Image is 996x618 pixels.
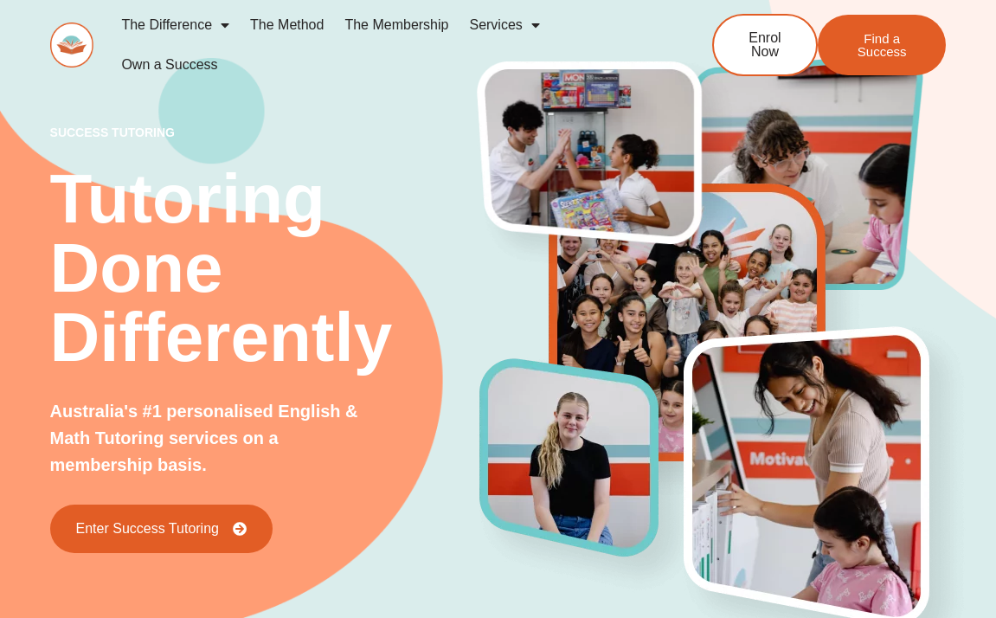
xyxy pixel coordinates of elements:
[50,505,273,553] a: Enter Success Tutoring
[111,5,240,45] a: The Difference
[76,522,219,536] span: Enter Success Tutoring
[111,45,228,85] a: Own a Success
[740,31,790,59] span: Enrol Now
[50,398,364,479] p: Australia's #1 personalised English & Math Tutoring services on a membership basis.
[240,5,334,45] a: The Method
[50,126,480,138] p: success tutoring
[818,15,946,75] a: Find a Success
[712,14,818,76] a: Enrol Now
[459,5,549,45] a: Services
[844,32,920,58] span: Find a Success
[334,5,459,45] a: The Membership
[50,164,480,372] h2: Tutoring Done Differently
[111,5,660,85] nav: Menu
